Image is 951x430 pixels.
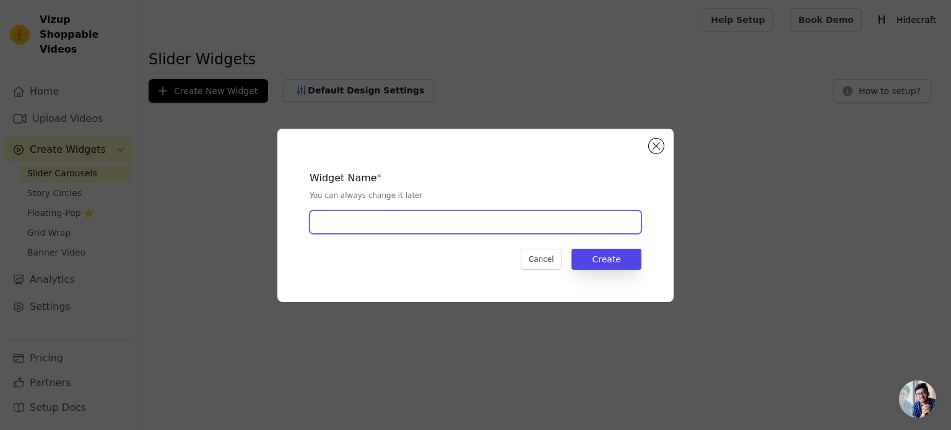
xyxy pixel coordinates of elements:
button: Close modal [649,139,664,153]
a: Open chat [899,381,936,418]
p: You can always change it later [310,191,641,200]
button: Cancel [521,249,562,270]
button: Create [571,249,641,270]
legend: Widget Name [310,171,377,186]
